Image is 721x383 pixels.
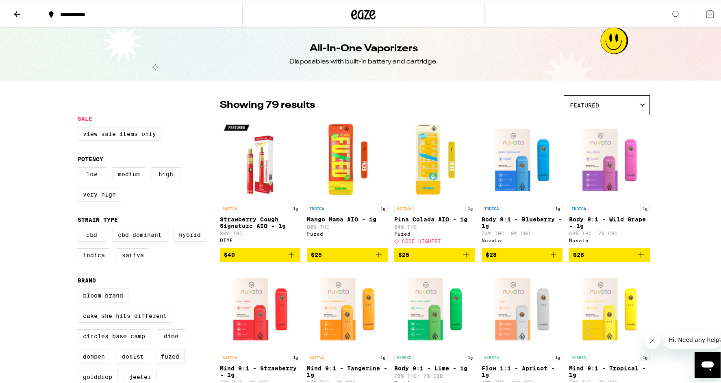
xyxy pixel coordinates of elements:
p: 1g [465,352,475,359]
p: Mango Mama AIO - 1g [307,214,388,221]
p: 1g [640,203,650,210]
span: $40 [224,250,235,256]
button: Add to bag [569,246,650,260]
p: SATIVA [220,352,239,359]
iframe: Button to launch messaging window [695,350,721,376]
a: Open page for Body 9:1 - Wild Grape - 1g from Nuvata (CA) [569,118,650,246]
p: 1g [640,352,650,359]
p: Strawberry Cough Signature AIO - 1g [220,214,301,228]
span: $25 [311,250,322,256]
label: DIME [157,328,185,341]
label: Fuzed [156,348,185,362]
a: Open page for Pina Colada AIO - 1g from Fuzed [394,118,475,246]
p: HYBRID [569,352,589,359]
span: $28 [486,250,497,256]
p: 69% THC: 7% CBD [569,229,650,234]
a: Open page for Mango Mama AIO - 1g from Fuzed [307,118,388,246]
img: DIME - Strawberry Cough Signature AIO - 1g [220,118,301,199]
label: Cake She Hits Different [78,307,172,321]
img: Nuvata (CA) - Body 9:1 - Blueberry - 1g [482,118,562,199]
img: Fuzed - Mango Mama AIO - 1g [307,118,388,199]
img: Nuvata (CA) - Body 9:1 - Wild Grape - 1g [569,118,650,199]
p: 74% THC: 8% CBD [482,229,562,234]
span: $28 [573,250,584,256]
div: Fuzed [394,230,475,235]
button: Add to bag [307,246,388,260]
div: DIME [220,236,301,241]
p: 84% THC [394,223,475,228]
iframe: Message from company [664,329,721,347]
p: 1g [553,203,562,210]
p: HYBRID [482,352,501,359]
p: Body 9:1 - Wild Grape - 1g [569,214,650,228]
img: Nuvata (CA) - Mind 9:1 - Tropical - 1g [569,267,650,348]
legend: Sale [78,114,92,120]
label: Sativa [117,247,149,260]
label: High [152,166,180,179]
p: INDICA [307,203,326,210]
img: Nuvata (CA) - Mind 9:1 - Strawberry - 1g [220,267,301,348]
p: 1g [378,203,388,210]
span: CODE HIGHFRI [402,237,441,242]
p: INDICA [569,203,589,210]
iframe: Close message [644,331,660,347]
label: Jeeter [124,368,156,382]
p: HYBRID [394,352,414,359]
label: GoldDrop [78,368,117,382]
p: 1g [553,352,562,359]
p: 70% THC: 7% CBD [394,372,475,377]
button: Add to bag [220,246,301,260]
p: 1g [291,352,300,359]
label: Bloom Brand [78,287,128,301]
p: SATIVA [220,203,239,210]
p: SATIVA [394,203,414,210]
legend: Brand [78,276,96,282]
label: Circles Base Camp [78,328,150,341]
p: INDICA [482,203,501,210]
label: Medium [113,166,145,179]
p: 88% THC [220,229,301,234]
div: Nuvata ([GEOGRAPHIC_DATA]) [569,236,650,241]
p: 1g [465,203,475,210]
span: Hi. Need any help? [5,6,59,12]
h1: All-In-One Vaporizers [310,40,418,54]
div: Fuzed [307,230,388,235]
div: Disposables with built-in battery and cartridge. [289,56,438,65]
label: CBD [78,226,106,240]
p: Pina Colada AIO - 1g [394,214,475,221]
span: Featured [570,101,599,107]
p: Mind 9:1 - Strawberry - 1g [220,363,301,376]
label: Hybrid [174,226,206,240]
span: $25 [398,250,409,256]
button: Add to bag [482,246,562,260]
p: Body 9:1 - Blueberry - 1g [482,214,562,228]
legend: Strain Type [78,215,118,221]
img: Nuvata (CA) - Body 9:1 - Lime - 1g [394,267,475,348]
label: Very High [78,186,121,200]
p: Mind 9:1 - Tropical - 1g [569,363,650,376]
div: Nuvata ([GEOGRAPHIC_DATA]) [482,236,562,241]
img: Nuvata (CA) - Mind 9:1 - Tangerine - 1g [307,267,388,348]
label: CBD Dominant [113,226,167,240]
p: 86% THC [307,223,388,228]
a: Open page for Body 9:1 - Blueberry - 1g from Nuvata (CA) [482,118,562,246]
label: Dompen [78,348,110,362]
label: Dosist [117,348,149,362]
p: Flow 1:1 - Apricot - 1g [482,363,562,376]
label: Low [78,166,106,179]
img: Nuvata (CA) - Flow 1:1 - Apricot - 1g [482,267,562,348]
img: Fuzed - Pina Colada AIO - 1g [394,118,475,199]
p: Mind 9:1 - Tangerine - 1g [307,363,388,376]
a: Open page for Strawberry Cough Signature AIO - 1g from DIME [220,118,301,246]
p: 1g [291,203,300,210]
p: 1g [378,352,388,359]
label: Indica [78,247,110,260]
legend: Potency [78,154,103,161]
button: Add to bag [394,246,475,260]
p: Body 9:1 - Lime - 1g [394,363,475,370]
label: View Sale Items Only [78,125,161,139]
p: SATIVA [307,352,326,359]
p: Showing 79 results [220,97,315,111]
